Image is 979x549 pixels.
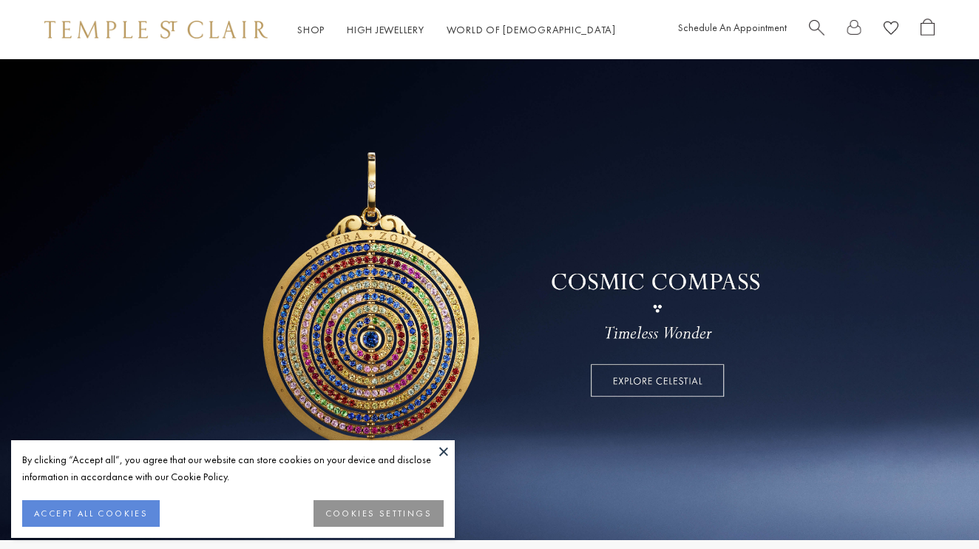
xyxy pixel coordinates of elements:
[22,451,444,485] div: By clicking “Accept all”, you agree that our website can store cookies on your device and disclos...
[809,18,824,41] a: Search
[314,500,444,527] button: COOKIES SETTINGS
[22,500,160,527] button: ACCEPT ALL COOKIES
[678,21,787,34] a: Schedule An Appointment
[921,18,935,41] a: Open Shopping Bag
[347,23,424,36] a: High JewelleryHigh Jewellery
[44,21,268,38] img: Temple St. Clair
[297,21,616,39] nav: Main navigation
[297,23,325,36] a: ShopShop
[884,18,898,41] a: View Wishlist
[447,23,616,36] a: World of [DEMOGRAPHIC_DATA]World of [DEMOGRAPHIC_DATA]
